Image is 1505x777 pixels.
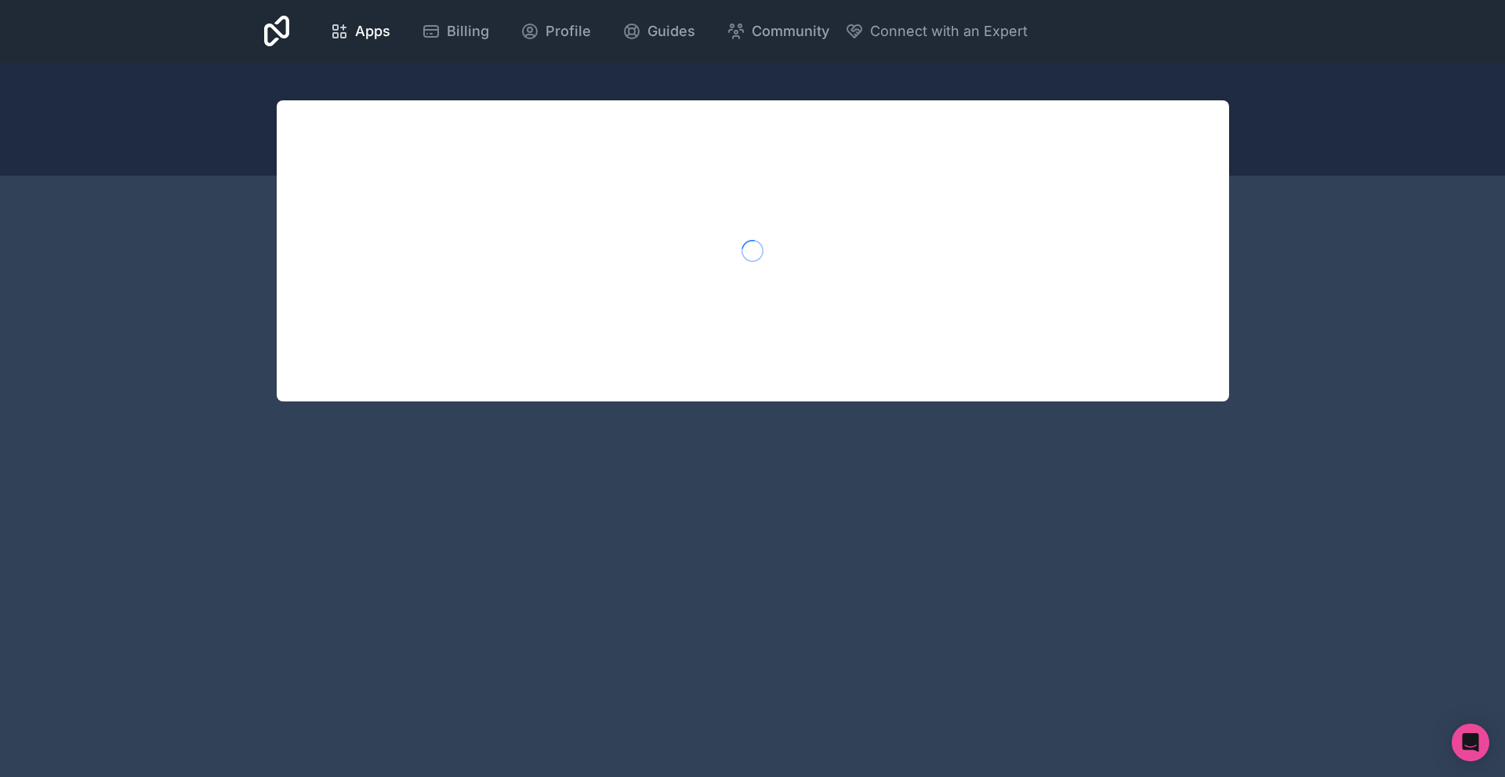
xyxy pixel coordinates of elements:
span: Profile [546,20,591,42]
span: Guides [647,20,695,42]
div: Open Intercom Messenger [1452,724,1489,761]
span: Billing [447,20,489,42]
span: Community [752,20,829,42]
span: Apps [355,20,390,42]
a: Apps [317,14,403,49]
a: Billing [409,14,502,49]
button: Connect with an Expert [845,20,1028,42]
span: Connect with an Expert [870,20,1028,42]
a: Guides [610,14,708,49]
a: Profile [508,14,604,49]
a: Community [714,14,842,49]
